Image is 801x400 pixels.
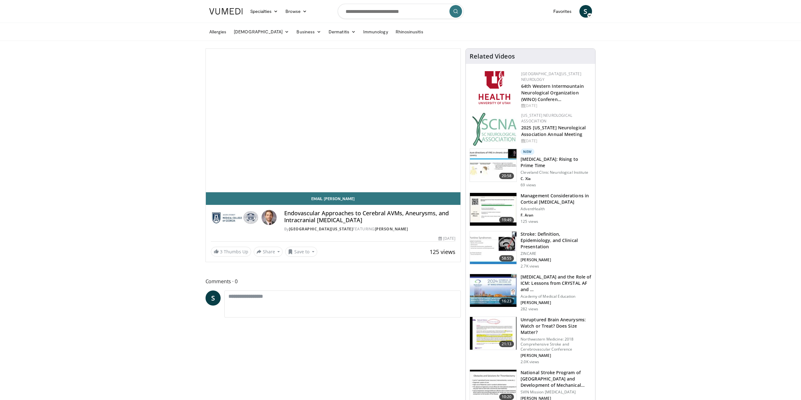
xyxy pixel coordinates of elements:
img: 26d5732c-95f1-4678-895e-01ffe56ce748.150x105_q85_crop-smart_upscale.jpg [470,231,516,264]
a: 2025 [US_STATE] Neurological Association Annual Meeting [521,125,586,137]
p: AdventHealth [521,206,591,211]
a: 64th Western Intermountain Neurological Organization (WINO) Conferen… [521,83,584,102]
a: 20:58 New [MEDICAL_DATA]: Rising to Prime Time Cleveland Clinic Neurological Institute C. Xia 69 ... [470,149,591,188]
div: [DATE] [438,236,455,241]
p: Academy of Medical Education [521,294,591,299]
p: F. Aran [521,213,591,218]
img: f1d696cd-2275-40a1-93b3-437403182b66.150x105_q85_crop-smart_upscale.jpg [470,149,516,182]
p: 282 views [521,307,538,312]
p: SVIN Mission [MEDICAL_DATA] [521,390,591,395]
span: 125 views [430,248,455,256]
a: [GEOGRAPHIC_DATA][US_STATE] Neurology [521,71,581,82]
span: 19:49 [499,217,514,223]
span: Comments 0 [206,277,461,285]
img: 43dcbb99-5764-4f51-bf18-3e9fe8b1d216.150x105_q85_crop-smart_upscale.jpg [470,193,516,226]
a: 19:49 Management Considerations in Cortical [MEDICAL_DATA] AdventHealth F. Aran 125 views [470,193,591,226]
img: VuMedi Logo [209,8,243,14]
p: Northwestern Medicine: 2018 Comprehensive Stroke and Cerebrovascular Conference [521,337,591,352]
span: 20:58 [499,173,514,179]
h3: Stroke: Definition, Epidemiology, and Clinical Presentation [521,231,591,250]
h3: National Stroke Program of [GEOGRAPHIC_DATA] and Development of Mechanical Thromb… [521,369,591,388]
p: 69 views [521,183,536,188]
h3: Management Considerations in Cortical [MEDICAL_DATA] [521,193,591,205]
video-js: Video Player [206,49,461,192]
a: Immunology [359,25,392,38]
a: Email [PERSON_NAME] [206,192,461,205]
img: Medical College of Georgia - Augusta University [211,210,259,225]
button: Save to [285,247,317,257]
input: Search topics, interventions [338,4,464,19]
p: [PERSON_NAME] [521,300,591,305]
button: Share [254,247,283,257]
h4: Endovascular Approaches to Cerebral AVMs, Aneurysms, and Intracranial [MEDICAL_DATA] [284,210,455,223]
p: 2.7K views [521,264,539,269]
p: C. Xia [521,176,591,181]
a: [PERSON_NAME] [375,226,408,232]
img: 21644acc-d549-40a1-a273-1373a6213b4c.150x105_q85_crop-smart_upscale.jpg [470,317,516,350]
p: 2.0K views [521,359,539,364]
p: 125 views [521,219,538,224]
a: [DEMOGRAPHIC_DATA] [230,25,293,38]
h4: Related Videos [470,53,515,60]
h3: [MEDICAL_DATA] and the Role of ICM: Lessons from CRYSTAL AF and … [521,274,591,293]
a: 16:23 [MEDICAL_DATA] and the Role of ICM: Lessons from CRYSTAL AF and … Academy of Medical Educat... [470,274,591,312]
a: Specialties [246,5,282,18]
a: Dermatitis [325,25,359,38]
a: [US_STATE] Neurological Association [521,113,572,124]
h3: Unruptured Brain Aneurysms: Watch or Treat? Does Size Matter? [521,317,591,335]
img: Avatar [262,210,277,225]
p: [PERSON_NAME] [521,257,591,262]
a: Rhinosinusitis [392,25,427,38]
div: [DATE] [521,103,590,109]
p: Cleveland Clinic Neurological Institute [521,170,591,175]
img: f6362829-b0a3-407d-a044-59546adfd345.png.150x105_q85_autocrop_double_scale_upscale_version-0.2.png [479,71,510,104]
div: By FEATURING [284,226,455,232]
a: S [206,290,221,306]
a: [GEOGRAPHIC_DATA][US_STATE] [289,226,353,232]
a: 58:55 Stroke: Definition, Epidemiology, and Clinical Presentation ZINCARE [PERSON_NAME] 2.7K views [470,231,591,269]
a: 21:13 Unruptured Brain Aneurysms: Watch or Treat? Does Size Matter? Northwestern Medicine: 2018 C... [470,317,591,364]
h3: [MEDICAL_DATA]: Rising to Prime Time [521,156,591,169]
span: 58:55 [499,255,514,262]
a: Favorites [550,5,576,18]
a: Allergies [206,25,230,38]
span: 3 [220,249,223,255]
a: Business [293,25,325,38]
span: 10:20 [499,394,514,400]
img: b123db18-9392-45ae-ad1d-42c3758a27aa.jpg.150x105_q85_autocrop_double_scale_upscale_version-0.2.jpg [472,113,517,146]
p: [PERSON_NAME] [521,353,591,358]
a: 3 Thumbs Up [211,247,251,256]
img: 64538175-078f-408f-93bb-01b902d7e9f3.150x105_q85_crop-smart_upscale.jpg [470,274,516,307]
p: ZINCARE [521,251,591,256]
span: 16:23 [499,298,514,304]
div: [DATE] [521,138,590,144]
p: New [521,149,534,155]
span: 21:13 [499,341,514,347]
a: S [579,5,592,18]
a: Browse [282,5,311,18]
